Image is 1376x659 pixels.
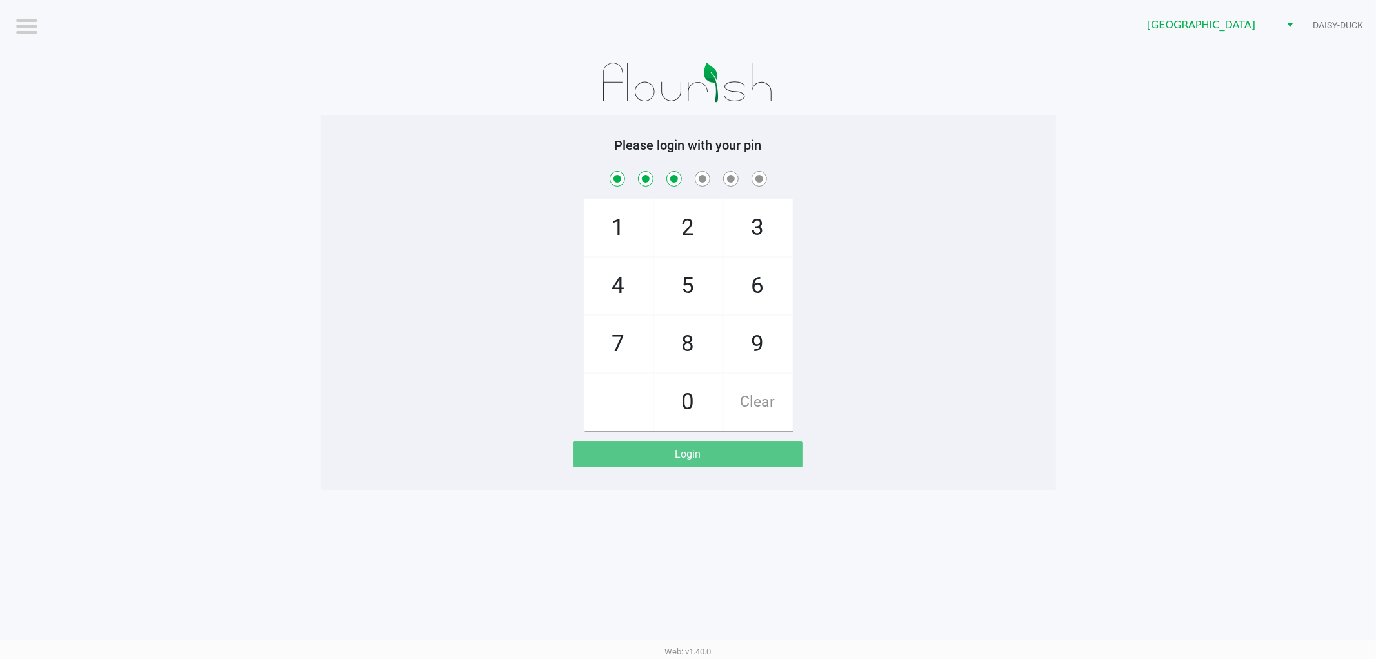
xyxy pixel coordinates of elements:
h5: Please login with your pin [330,137,1046,153]
span: [GEOGRAPHIC_DATA] [1147,17,1273,33]
span: Web: v1.40.0 [665,647,712,656]
span: 8 [654,316,723,372]
span: 6 [724,258,792,314]
span: 7 [584,316,653,372]
span: 1 [584,199,653,256]
span: 9 [724,316,792,372]
span: 5 [654,258,723,314]
span: 2 [654,199,723,256]
span: DAISY-DUCK [1313,19,1363,32]
span: 0 [654,374,723,431]
span: Clear [724,374,792,431]
span: 4 [584,258,653,314]
span: 3 [724,199,792,256]
button: Select [1281,14,1299,37]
